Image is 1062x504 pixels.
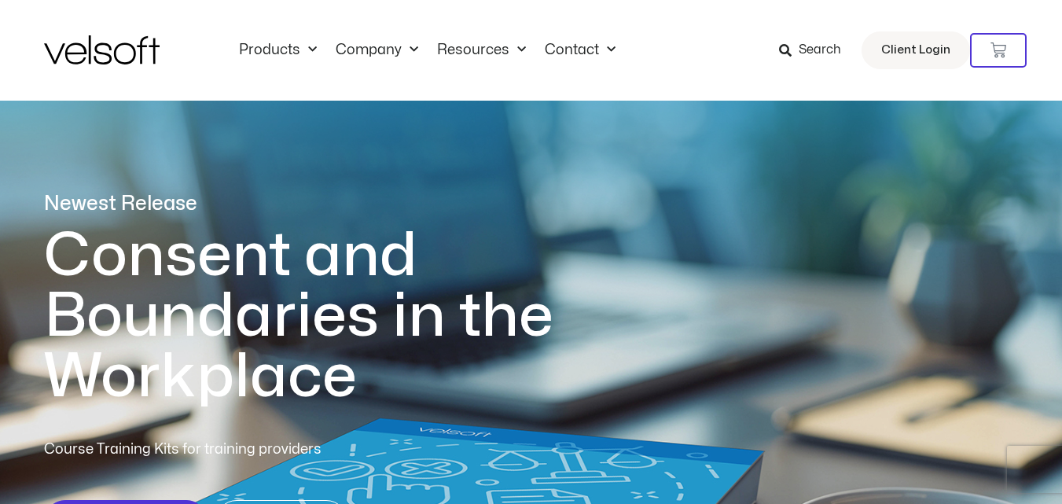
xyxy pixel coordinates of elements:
span: Client Login [881,40,950,61]
span: Search [799,40,841,61]
h1: Consent and Boundaries in the Workplace [44,226,618,407]
a: Search [779,37,852,64]
a: Client Login [862,31,970,69]
p: Course Training Kits for training providers [44,439,435,461]
a: ResourcesMenu Toggle [428,42,535,59]
a: ContactMenu Toggle [535,42,625,59]
a: ProductsMenu Toggle [230,42,326,59]
p: Newest Release [44,190,618,218]
img: Velsoft Training Materials [44,35,160,64]
a: CompanyMenu Toggle [326,42,428,59]
nav: Menu [230,42,625,59]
